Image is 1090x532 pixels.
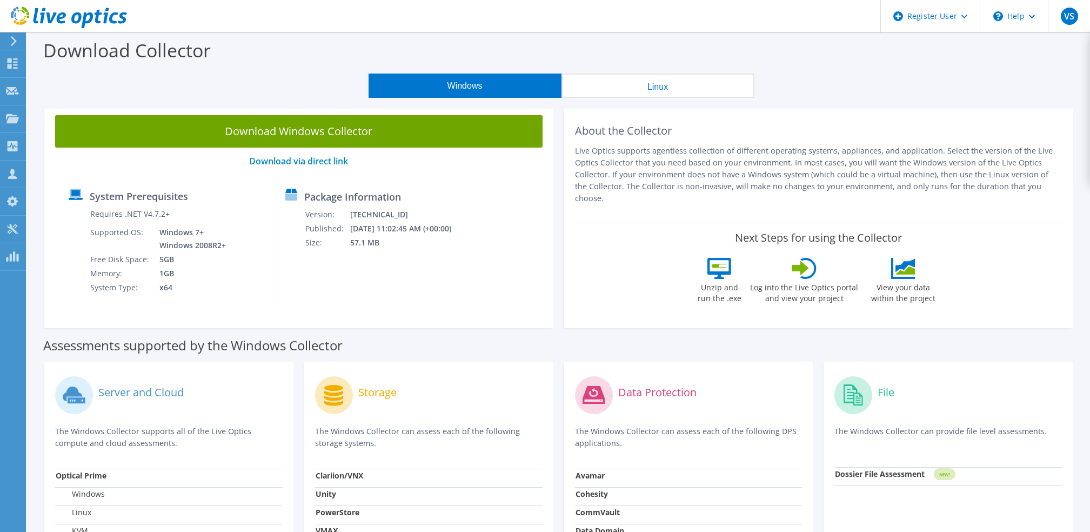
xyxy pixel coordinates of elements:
[834,425,1062,448] p: The Windows Collector can provide file level assessments.
[316,507,359,517] strong: PowerStore
[151,252,228,267] td: 5GB
[575,124,1062,137] h2: About the Collector
[43,38,211,63] label: Download Collector
[56,507,91,518] label: Linux
[305,236,350,250] td: Size:
[750,279,859,304] label: Log into the Live Optics portal and view your project
[575,425,803,449] p: The Windows Collector can assess each of the following DPS applications.
[350,236,466,250] td: 57.1 MB
[358,387,397,398] label: Storage
[315,425,543,449] p: The Windows Collector can assess each of the following storage systems.
[316,489,336,499] strong: Unity
[576,507,620,517] strong: CommVault
[576,470,605,481] strong: Avamar
[90,281,151,295] td: System Type:
[878,387,894,398] label: File
[55,425,283,449] p: The Windows Collector supports all of the Live Optics compute and cloud assessments.
[735,231,902,244] label: Next Steps for using the Collector
[151,281,228,295] td: x64
[864,279,942,304] label: View your data within the project
[56,489,105,500] label: Windows
[835,469,925,479] strong: Dossier File Assessment
[43,340,343,351] label: Assessments supported by the Windows Collector
[304,191,401,202] label: Package Information
[151,225,228,252] td: Windows 7+ Windows 2008R2+
[56,470,106,481] strong: Optical Prime
[350,208,466,222] td: [TECHNICAL_ID]
[369,74,561,98] button: Windows
[55,115,543,148] a: Download Windows Collector
[316,470,363,481] strong: Clariion/VNX
[576,489,608,499] strong: Cohesity
[618,387,697,398] label: Data Protection
[151,267,228,281] td: 1GB
[350,222,466,236] td: [DATE] 11:02:45 AM (+00:00)
[90,209,170,220] label: Requires .NET V4.7.2+
[249,155,348,167] a: Download via direct link
[90,252,151,267] td: Free Disk Space:
[1061,8,1078,25] span: VS
[575,145,1062,204] p: Live Optics supports agentless collection of different operating systems, appliances, and applica...
[90,267,151,281] td: Memory:
[939,471,950,477] tspan: NEW!
[993,11,1003,21] svg: \n
[561,74,754,98] button: Linux
[305,208,350,222] td: Version:
[694,279,744,304] label: Unzip and run the .exe
[305,222,350,236] td: Published:
[98,387,184,398] label: Server and Cloud
[90,225,151,252] td: Supported OS:
[90,191,188,202] label: System Prerequisites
